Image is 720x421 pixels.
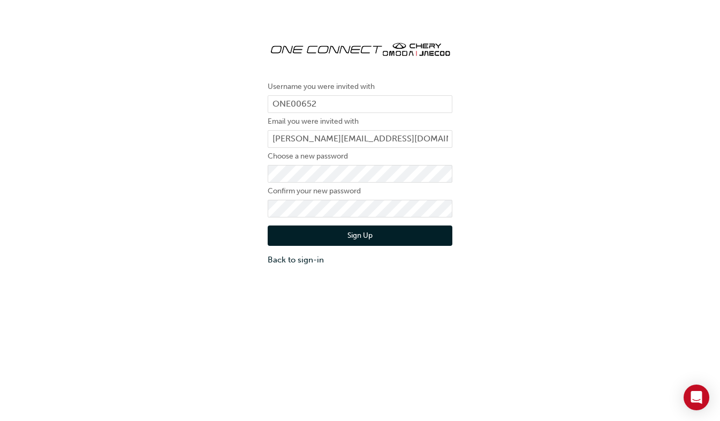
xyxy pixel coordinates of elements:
label: Confirm your new password [268,185,452,198]
label: Username you were invited with [268,80,452,93]
a: Back to sign-in [268,254,452,266]
div: Open Intercom Messenger [684,385,709,410]
input: Username [268,95,452,114]
button: Sign Up [268,225,452,246]
label: Choose a new password [268,150,452,163]
label: Email you were invited with [268,115,452,128]
img: oneconnect [268,32,452,64]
